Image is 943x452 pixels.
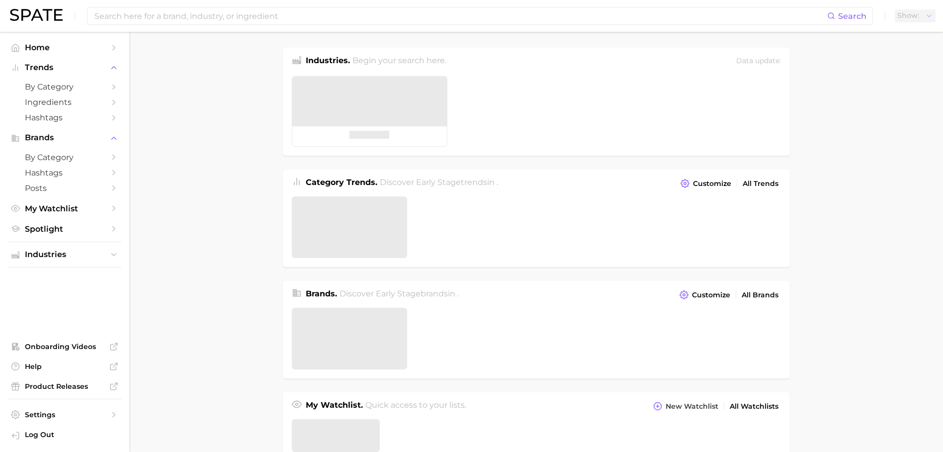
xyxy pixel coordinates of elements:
[306,399,363,413] h1: My Watchlist.
[25,410,104,419] span: Settings
[25,133,104,142] span: Brands
[25,43,104,52] span: Home
[8,221,121,237] a: Spotlight
[365,399,466,413] h2: Quick access to your lists.
[25,82,104,91] span: by Category
[739,288,781,302] a: All Brands
[25,168,104,178] span: Hashtags
[8,60,121,75] button: Trends
[25,430,113,439] span: Log Out
[25,97,104,107] span: Ingredients
[678,177,733,190] button: Customize
[25,63,104,72] span: Trends
[8,165,121,181] a: Hashtags
[727,400,781,413] a: All Watchlists
[736,55,781,68] div: Data update:
[25,113,104,122] span: Hashtags
[25,204,104,213] span: My Watchlist
[692,291,730,299] span: Customize
[25,153,104,162] span: by Category
[25,224,104,234] span: Spotlight
[740,177,781,190] a: All Trends
[8,427,121,444] a: Log out. Currently logged in with e-mail anna.katsnelson@mane.com.
[352,55,446,68] h2: Begin your search here.
[8,379,121,394] a: Product Releases
[693,180,731,188] span: Customize
[25,362,104,371] span: Help
[340,289,459,298] span: Discover Early Stage brands in .
[730,402,778,411] span: All Watchlists
[380,178,498,187] span: Discover Early Stage trends in .
[8,359,121,374] a: Help
[25,250,104,259] span: Industries
[306,289,337,298] span: Brands .
[677,288,732,302] button: Customize
[10,9,63,21] img: SPATE
[895,9,936,22] button: Show
[8,79,121,94] a: by Category
[8,339,121,354] a: Onboarding Videos
[666,402,718,411] span: New Watchlist
[897,13,919,18] span: Show
[25,342,104,351] span: Onboarding Videos
[651,399,720,413] button: New Watchlist
[8,247,121,262] button: Industries
[8,130,121,145] button: Brands
[838,11,866,21] span: Search
[8,40,121,55] a: Home
[306,178,377,187] span: Category Trends .
[8,201,121,216] a: My Watchlist
[743,180,778,188] span: All Trends
[306,55,350,68] h1: Industries.
[8,150,121,165] a: by Category
[8,94,121,110] a: Ingredients
[8,181,121,196] a: Posts
[93,7,827,24] input: Search here for a brand, industry, or ingredient
[8,407,121,422] a: Settings
[742,291,778,299] span: All Brands
[8,110,121,125] a: Hashtags
[25,382,104,391] span: Product Releases
[25,183,104,193] span: Posts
